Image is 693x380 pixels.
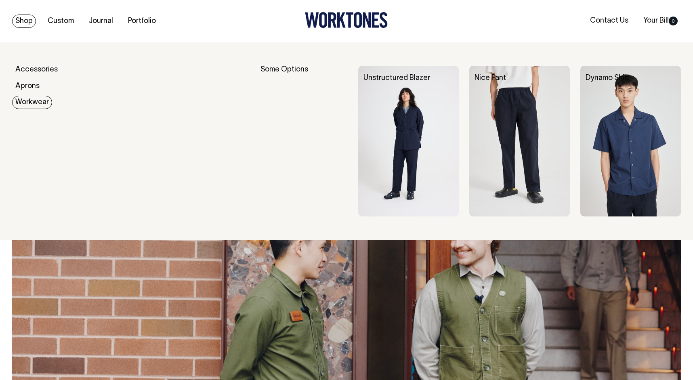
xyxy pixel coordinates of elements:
a: Nice Pant [475,75,506,82]
a: Unstructured Blazer [363,75,430,82]
a: Journal [86,15,116,28]
span: 0 [669,17,678,25]
a: Your Bill0 [640,14,681,27]
a: Shop [12,15,36,28]
a: Portfolio [125,15,159,28]
img: Nice Pant [469,66,570,217]
a: Custom [44,15,77,28]
a: Aprons [12,80,43,93]
a: Workwear [12,96,52,109]
img: Unstructured Blazer [358,66,459,217]
img: Dynamo Shirt [580,66,681,217]
a: Accessories [12,63,61,76]
a: Contact Us [587,14,632,27]
a: Dynamo Shirt [586,75,630,82]
div: Some Options [260,66,347,217]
